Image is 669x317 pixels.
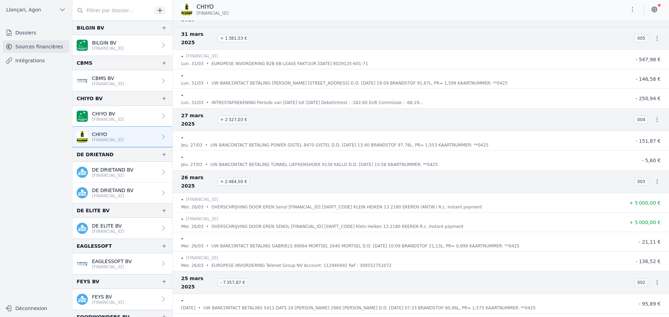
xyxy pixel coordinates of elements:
a: CHIYO BV [FINANCIAL_ID] [72,106,172,127]
div: • [206,223,209,230]
a: Dossiers [3,26,69,39]
p: [FINANCIAL_ID] [92,229,124,234]
a: DE ELITE BV [FINANCIAL_ID] [72,218,172,239]
img: FINTRO_BE_BUSINESS_GEBABEBB.png [77,75,88,86]
p: mer. 26/03 [181,204,203,211]
p: jeu. 27/03 [181,142,202,149]
a: FEYS BV [FINANCIAL_ID] [72,289,172,310]
p: [FINANCIAL_ID] [186,53,218,60]
p: - [181,71,183,80]
span: 31 mars 2025 [181,30,215,47]
div: • [206,80,209,87]
div: • [205,161,208,168]
span: 26 mars 2025 [181,173,215,190]
span: + 5 000,00 € [629,200,661,206]
p: [DATE] [181,304,195,311]
a: Sources financières [3,40,69,53]
span: - 7 357,87 € [217,278,248,287]
p: - [181,133,183,142]
img: BNP_BE_BUSINESS_GEBABEBB.png [77,40,88,51]
span: - 146,58 € [636,76,661,82]
p: - [181,254,183,262]
a: Intégrations [3,54,69,67]
p: [FINANCIAL_ID] [92,137,124,143]
div: • [206,243,209,249]
p: [FINANCIAL_ID] [92,264,132,270]
p: - [181,195,183,204]
img: FINTRO_BE_BUSINESS_GEBABEBB.png [77,258,88,269]
span: - 21,11 € [639,239,661,245]
p: jeu. 27/03 [181,161,202,168]
img: BNP_BE_BUSINESS_GEBABEBB.png [77,111,88,122]
img: kbc.png [77,294,88,305]
span: 27 mars 2025 [181,111,215,128]
p: [FINANCIAL_ID] [186,215,218,222]
a: EAGLESSOFT BV [FINANCIAL_ID] [72,253,172,274]
p: - [181,91,183,99]
span: 002 [635,278,648,287]
p: - [181,153,183,161]
span: + 5 000,00 € [629,220,661,225]
a: DE DRIETAND BV [FINANCIAL_ID] [72,162,172,183]
img: kbc.png [77,187,88,198]
p: UW BANCONTACT BETALING 5411 DATS 24 [PERSON_NAME] 2960 [PERSON_NAME] D.D. [DATE] 07:33 BRANDSTOF ... [203,304,536,311]
span: - 136,52 € [636,259,661,264]
a: CBMS BV [FINANCIAL_ID] [72,70,172,91]
p: [FINANCIAL_ID] [186,196,218,203]
span: + 2 327,03 € [217,116,250,124]
span: + 2 484,50 € [217,177,250,186]
div: • [205,142,208,149]
p: - [181,52,183,60]
p: - [181,215,183,223]
div: FEYS BV [77,277,99,286]
a: CHIYO [FINANCIAL_ID] [72,127,172,147]
span: - 151,87 € [636,138,661,144]
p: [FINANCIAL_ID] [92,300,124,305]
div: EAGLESSOFT [77,242,112,250]
p: CHIYO [197,3,229,11]
span: 25 mars 2025 [181,274,215,291]
p: DE DRIETAND BV [92,166,133,173]
p: lun. 31/03 [181,60,203,67]
p: EAGLESSOFT BV [92,258,132,265]
span: + 1 381,53 € [217,34,250,42]
div: • [206,262,209,269]
div: • [206,60,209,67]
div: DE ELITE BV [77,206,110,215]
p: [FINANCIAL_ID] [92,117,124,122]
p: [FINANCIAL_ID] [92,173,133,178]
p: UW BANCONTACT BETALING GABRIELS 90064 MORTSEL 2640 MORTSEL D.D. [DATE] 10:09 BRANDSTOF 21,13L, PR... [212,243,520,249]
p: DE DRIETAND BV [92,187,133,194]
p: mer. 26/03 [181,262,203,269]
p: UW BANCONTACT BETALING POWER GISTEL 8470 GISTEL D.D. [DATE] 13:40 BRANDSTOF 97,79L, PR= 1,553 KAA... [210,142,489,149]
a: DE DRIETAND BV [FINANCIAL_ID] [72,183,172,203]
span: - 5,60 € [642,158,661,163]
p: OVERSCHRIJVING DOOR EREN SENOL [FINANCIAL_ID] [SWIFT_CODE] Klein Heiken 13 2180 EKEREN R.c. Insta... [212,223,463,230]
span: 004 [635,116,648,124]
p: EUROPESE INVORDERING Telenet Group NV Account: 112940492 Ref : 309552751072 [212,262,392,269]
p: lun. 31/03 [181,99,203,106]
div: CHIYO BV [77,94,103,103]
img: kbc.png [77,167,88,178]
a: BILGIN BV [FINANCIAL_ID] [72,35,172,56]
div: BILGIN BV [77,24,104,32]
img: EUROPA_BANK_EURBBE99XXX.png [181,4,192,15]
img: EUROPA_BANK_EURBBE99XXX.png [77,131,88,142]
div: • [206,99,209,106]
span: [FINANCIAL_ID] [197,10,229,16]
div: • [206,204,209,211]
p: OVERSCHRIJVING DOOR EREN Senol [FINANCIAL_ID] [SWIFT_CODE] KLEIN HEIKEN 13 2180 EKEREN (ANTW.) R.... [212,204,482,211]
p: - [181,296,183,304]
button: Llonçari, Agon [3,4,69,15]
p: - [181,234,183,243]
div: CBMS [77,59,92,67]
span: Llonçari, Agon [6,6,41,13]
span: - 250,94 € [636,96,661,101]
p: [FINANCIAL_ID] [92,193,133,199]
p: DE ELITE BV [92,222,124,229]
span: 003 [635,177,648,186]
p: FEYS BV [92,293,124,300]
p: BILGIN BV [92,39,124,46]
p: CBMS BV [92,75,124,82]
span: - 95,89 € [639,301,661,307]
